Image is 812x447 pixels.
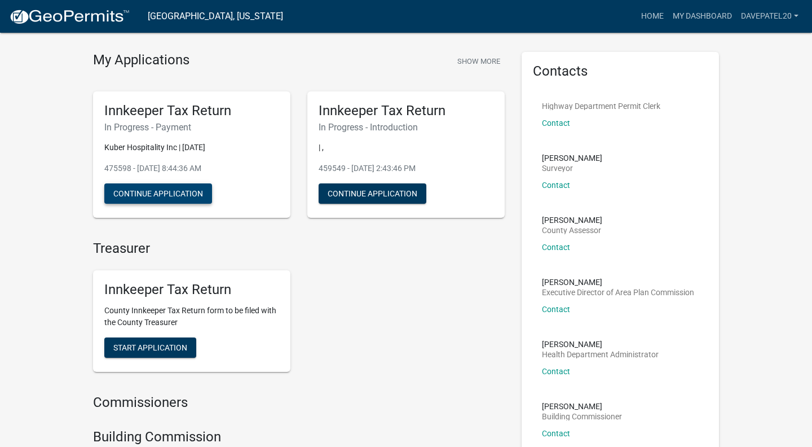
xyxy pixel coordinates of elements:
a: Davepatel20 [736,6,803,27]
p: Kuber Hospitality Inc | [DATE] [104,142,279,154]
p: Surveyor [542,164,602,172]
p: Executive Director of Area Plan Commission [542,288,694,296]
a: Contact [542,367,570,376]
h5: Innkeeper Tax Return [319,103,493,119]
h4: My Applications [93,52,189,69]
h4: Treasurer [93,240,505,257]
h5: Innkeeper Tax Return [104,103,279,119]
p: County Innkeeper Tax Return form to be filed with the County Treasurer [104,305,279,328]
button: Continue Application [319,183,426,204]
p: [PERSON_NAME] [542,402,622,410]
p: [PERSON_NAME] [542,154,602,162]
button: Start Application [104,338,196,358]
a: Contact [542,243,570,252]
p: Building Commissioner [542,413,622,420]
h6: In Progress - Introduction [319,122,493,133]
h6: In Progress - Payment [104,122,279,133]
p: County Assessor [542,226,602,234]
h5: Innkeeper Tax Return [104,282,279,298]
span: Start Application [113,343,187,352]
h4: Commissioners [93,395,505,411]
h4: Building Commission [93,429,505,445]
button: Show More [453,52,505,71]
p: Highway Department Permit Clerk [542,102,660,110]
button: Continue Application [104,183,212,204]
p: 459549 - [DATE] 2:43:46 PM [319,163,493,174]
a: Contact [542,181,570,190]
h5: Contacts [533,63,708,80]
a: Contact [542,305,570,314]
p: [PERSON_NAME] [542,216,602,224]
p: | , [319,142,493,154]
p: 475598 - [DATE] 8:44:36 AM [104,163,279,174]
p: [PERSON_NAME] [542,278,694,286]
p: Health Department Administrator [542,350,659,358]
a: Contact [542,429,570,438]
p: [PERSON_NAME] [542,340,659,348]
a: Home [637,6,668,27]
a: [GEOGRAPHIC_DATA], [US_STATE] [148,7,283,26]
a: Contact [542,119,570,128]
a: My Dashboard [668,6,736,27]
